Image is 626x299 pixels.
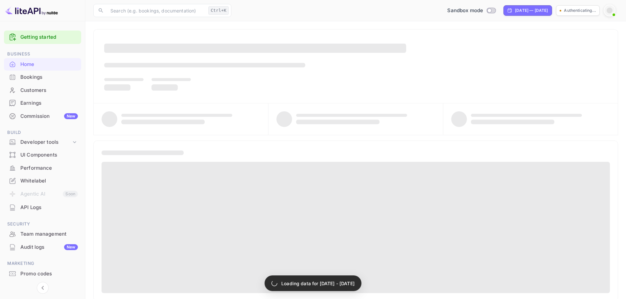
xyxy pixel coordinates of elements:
[4,137,81,148] div: Developer tools
[4,228,81,240] a: Team management
[4,241,81,254] div: Audit logsNew
[4,221,81,228] span: Security
[4,58,81,71] div: Home
[4,84,81,96] a: Customers
[20,99,78,107] div: Earnings
[4,84,81,97] div: Customers
[37,282,49,294] button: Collapse navigation
[281,280,355,287] p: Loading data for [DATE] - [DATE]
[20,164,78,172] div: Performance
[4,110,81,122] a: CommissionNew
[20,139,71,146] div: Developer tools
[4,201,81,213] a: API Logs
[4,260,81,267] span: Marketing
[64,244,78,250] div: New
[564,8,596,13] p: Authenticating...
[20,270,78,278] div: Promo codes
[20,151,78,159] div: UI Components
[106,4,206,17] input: Search (e.g. bookings, documentation)
[208,6,229,15] div: Ctrl+K
[20,230,78,238] div: Team management
[5,5,58,16] img: LiteAPI logo
[20,33,78,41] a: Getting started
[4,71,81,83] a: Bookings
[4,51,81,58] span: Business
[20,61,78,68] div: Home
[20,177,78,185] div: Whitelabel
[4,110,81,123] div: CommissionNew
[4,175,81,187] a: Whitelabel
[4,31,81,44] div: Getting started
[4,129,81,136] span: Build
[20,74,78,81] div: Bookings
[4,149,81,161] a: UI Components
[4,201,81,214] div: API Logs
[4,97,81,109] a: Earnings
[64,113,78,119] div: New
[4,58,81,70] a: Home
[4,97,81,110] div: Earnings
[4,241,81,253] a: Audit logsNew
[20,87,78,94] div: Customers
[4,162,81,175] div: Performance
[4,149,81,161] div: UI Components
[20,244,78,251] div: Audit logs
[515,8,548,13] div: [DATE] — [DATE]
[20,204,78,211] div: API Logs
[447,7,483,14] span: Sandbox mode
[4,71,81,84] div: Bookings
[445,7,498,14] div: Switch to Production mode
[4,267,81,280] a: Promo codes
[4,162,81,174] a: Performance
[4,228,81,241] div: Team management
[20,113,78,120] div: Commission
